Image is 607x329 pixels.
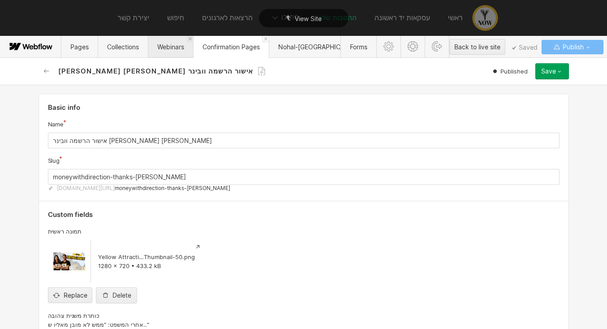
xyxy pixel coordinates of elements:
span: Nohal-[GEOGRAPHIC_DATA] [278,43,361,51]
span: תמונה ראשית [48,227,82,235]
div: Save [541,68,556,75]
span: Pages [70,43,89,51]
span: Webinars [157,43,184,51]
button: Publish [542,40,603,54]
button: Delete [96,287,137,303]
span: Name [48,120,64,128]
span: Slug [48,156,60,164]
h4: Basic info [48,103,560,112]
div: Delete [112,292,131,299]
div: Yellow Attracti…Thumbnail-50.png [98,253,195,260]
div: Back to live site [454,40,500,54]
span: View Site [295,15,322,22]
a: Close 'Confirmation Pages' tab [263,36,269,42]
h4: Custom fields [48,210,560,219]
h2: אישור הרשמה וובינר [PERSON_NAME] [PERSON_NAME] [58,67,253,76]
span: Publish [561,40,584,54]
span: אחרי המשפט: "ממש לא מובן מאליו ש.." [48,321,149,328]
button: Back to live site [449,39,505,55]
span: Forms [350,43,367,51]
span: Collections [107,43,139,51]
img: 66ed74a25702cfac42cbc48e_Yellow%20Attractive%20Shocking%20Fact%20YouTube%20Thumbnail-50-p-130x130... [53,245,85,277]
span: כותרת משנית צהובה [48,312,99,320]
a: Preview file [190,240,205,254]
span: Saved [512,46,538,50]
div: 1280 x 720 • 433.2 kB [98,262,198,269]
span: [DOMAIN_NAME][URL] [57,185,115,192]
span: Published [500,67,528,75]
a: Close 'Webinars' tab [187,36,193,42]
span: moneywithdirection-thanks-[PERSON_NAME] [115,185,230,192]
button: Save [535,63,569,79]
span: Confirmation Pages [202,43,260,51]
